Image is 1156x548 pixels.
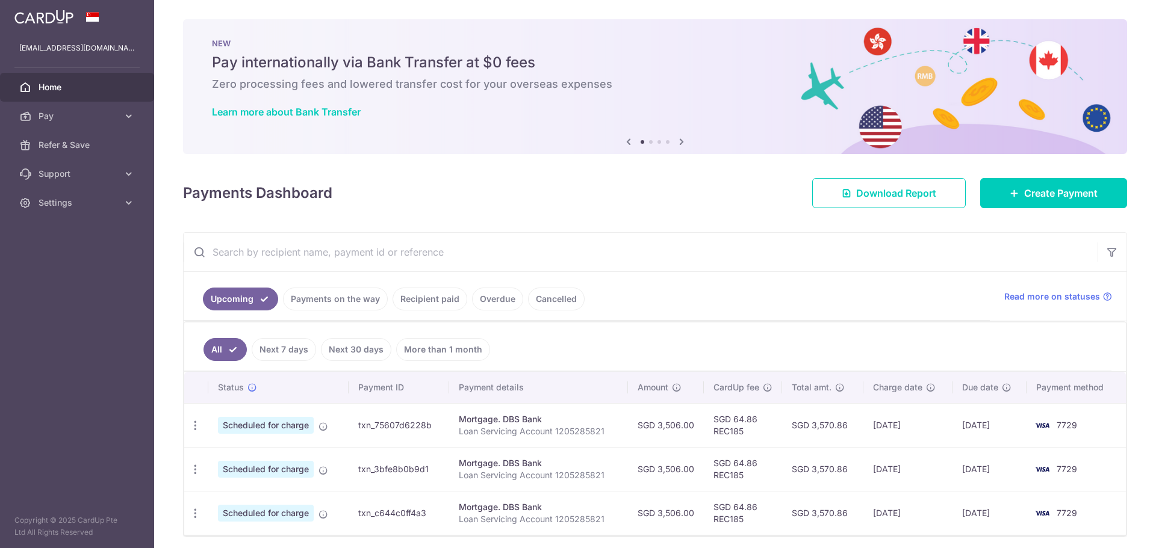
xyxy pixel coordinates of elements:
[459,501,618,513] div: Mortgage. DBS Bank
[349,403,449,447] td: txn_75607d6228b
[782,491,863,535] td: SGD 3,570.86
[349,447,449,491] td: txn_3bfe8b0b9d1
[459,413,618,425] div: Mortgage. DBS Bank
[183,19,1127,154] img: Bank transfer banner
[1027,372,1126,403] th: Payment method
[204,338,247,361] a: All
[218,417,314,434] span: Scheduled for charge
[812,178,966,208] a: Download Report
[1030,506,1054,520] img: Bank Card
[459,457,618,469] div: Mortgage. DBS Bank
[863,491,952,535] td: [DATE]
[704,491,782,535] td: SGD 64.86 REC185
[704,403,782,447] td: SGD 64.86 REC185
[212,38,1098,48] p: NEW
[459,469,618,481] p: Loan Servicing Account 1205285821
[952,491,1027,535] td: [DATE]
[349,372,449,403] th: Payment ID
[638,381,668,393] span: Amount
[628,447,704,491] td: SGD 3,506.00
[873,381,922,393] span: Charge date
[39,168,118,180] span: Support
[14,10,73,24] img: CardUp
[980,178,1127,208] a: Create Payment
[782,403,863,447] td: SGD 3,570.86
[952,447,1027,491] td: [DATE]
[856,186,936,200] span: Download Report
[321,338,391,361] a: Next 30 days
[19,42,135,54] p: [EMAIL_ADDRESS][DOMAIN_NAME]
[218,505,314,522] span: Scheduled for charge
[459,425,618,437] p: Loan Servicing Account 1205285821
[1057,420,1077,430] span: 7729
[628,403,704,447] td: SGD 3,506.00
[1004,291,1100,303] span: Read more on statuses
[459,513,618,525] p: Loan Servicing Account 1205285821
[393,288,467,310] a: Recipient paid
[39,197,118,209] span: Settings
[184,233,1098,271] input: Search by recipient name, payment id or reference
[863,403,952,447] td: [DATE]
[1024,186,1098,200] span: Create Payment
[962,381,998,393] span: Due date
[183,182,332,204] h4: Payments Dashboard
[863,447,952,491] td: [DATE]
[528,288,585,310] a: Cancelled
[218,461,314,478] span: Scheduled for charge
[472,288,523,310] a: Overdue
[218,381,244,393] span: Status
[203,288,278,310] a: Upcoming
[1004,291,1112,303] a: Read more on statuses
[212,106,361,118] a: Learn more about Bank Transfer
[396,338,490,361] a: More than 1 month
[39,81,118,93] span: Home
[1057,508,1077,518] span: 7729
[792,381,831,393] span: Total amt.
[704,447,782,491] td: SGD 64.86 REC185
[212,77,1098,91] h6: Zero processing fees and lowered transfer cost for your overseas expenses
[1030,462,1054,476] img: Bank Card
[252,338,316,361] a: Next 7 days
[782,447,863,491] td: SGD 3,570.86
[628,491,704,535] td: SGD 3,506.00
[952,403,1027,447] td: [DATE]
[349,491,449,535] td: txn_c644c0ff4a3
[449,372,628,403] th: Payment details
[713,381,759,393] span: CardUp fee
[39,110,118,122] span: Pay
[39,139,118,151] span: Refer & Save
[1030,418,1054,433] img: Bank Card
[212,53,1098,72] h5: Pay internationally via Bank Transfer at $0 fees
[1057,464,1077,474] span: 7729
[283,288,388,310] a: Payments on the way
